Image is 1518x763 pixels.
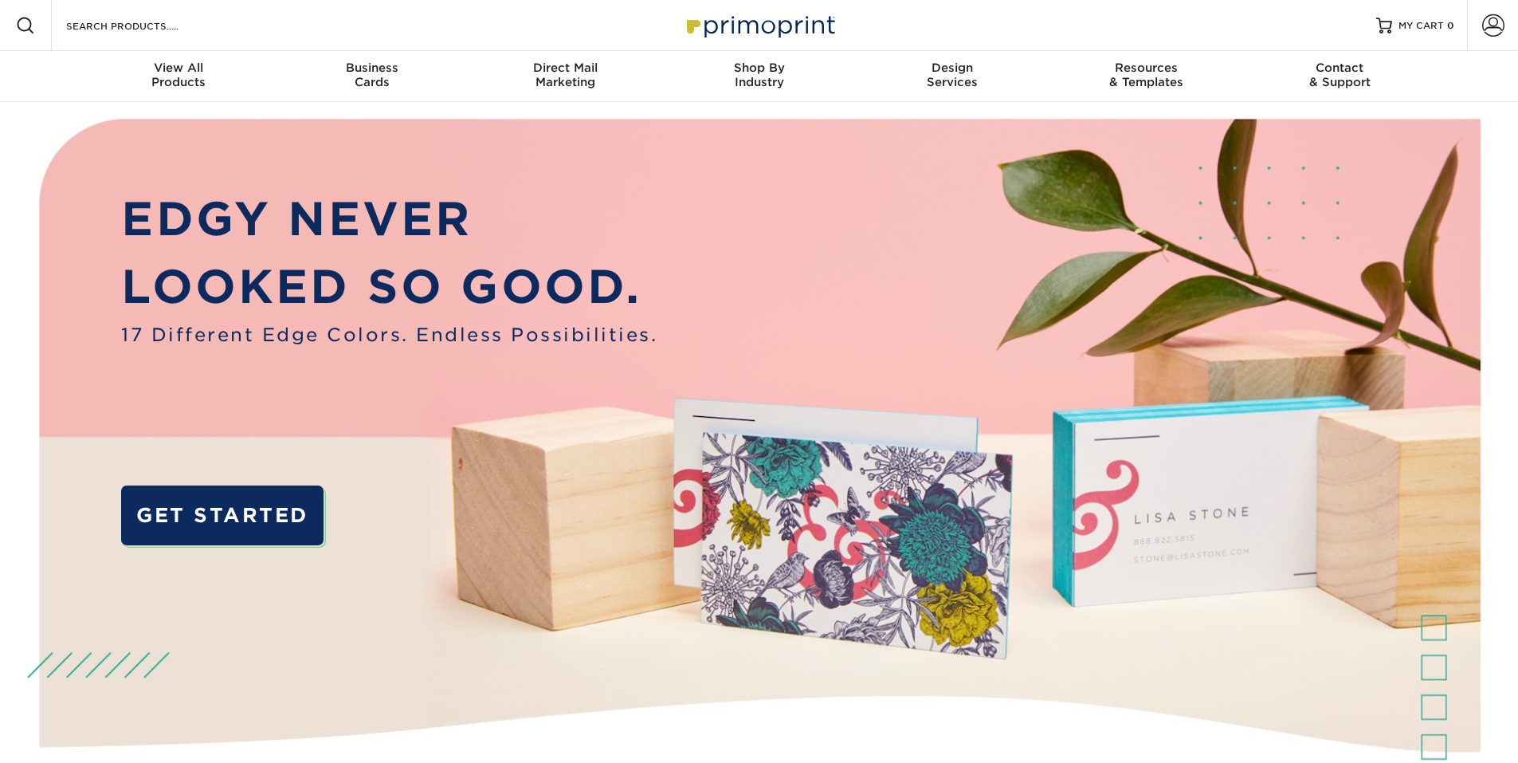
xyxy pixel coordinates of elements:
[82,61,276,89] div: Products
[856,61,1049,89] div: Services
[1243,61,1437,89] div: & Support
[65,16,220,35] input: SEARCH PRODUCTS.....
[856,61,1049,75] span: Design
[1243,61,1437,75] span: Contact
[856,51,1049,102] a: DesignServices
[680,8,839,42] img: Primoprint
[1447,20,1454,31] span: 0
[121,321,657,348] span: 17 Different Edge Colors. Endless Possibilities.
[1243,51,1437,102] a: Contact& Support
[121,486,323,545] a: GET STARTED
[82,51,276,102] a: View AllProducts
[275,61,469,89] div: Cards
[469,61,662,75] span: Direct Mail
[1049,61,1243,75] span: Resources
[121,253,657,321] p: LOOKED SO GOOD.
[275,51,469,102] a: BusinessCards
[662,51,856,102] a: Shop ByIndustry
[662,61,856,75] span: Shop By
[121,185,657,254] p: EDGY NEVER
[275,61,469,75] span: Business
[469,51,662,102] a: Direct MailMarketing
[469,61,662,89] div: Marketing
[662,61,856,89] div: Industry
[1049,51,1243,102] a: Resources& Templates
[1398,19,1444,33] span: MY CART
[1049,61,1243,89] div: & Templates
[82,61,276,75] span: View All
